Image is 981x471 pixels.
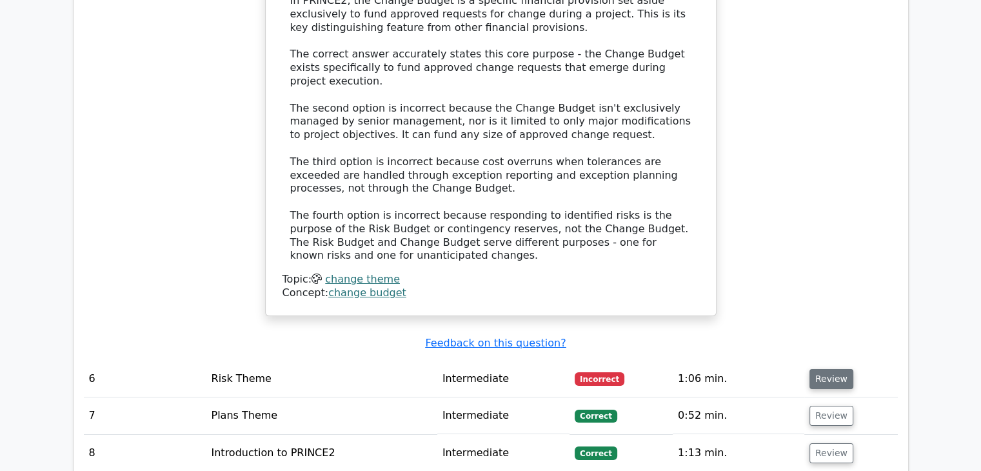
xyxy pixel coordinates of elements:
[437,361,570,397] td: Intermediate
[325,273,400,285] a: change theme
[84,397,206,434] td: 7
[328,286,406,299] a: change budget
[809,369,853,389] button: Review
[673,361,804,397] td: 1:06 min.
[673,397,804,434] td: 0:52 min.
[425,337,566,349] a: Feedback on this question?
[809,443,853,463] button: Review
[282,286,699,300] div: Concept:
[282,273,699,286] div: Topic:
[84,361,206,397] td: 6
[437,397,570,434] td: Intermediate
[206,397,437,434] td: Plans Theme
[809,406,853,426] button: Review
[575,446,617,459] span: Correct
[575,372,624,385] span: Incorrect
[575,410,617,423] span: Correct
[206,361,437,397] td: Risk Theme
